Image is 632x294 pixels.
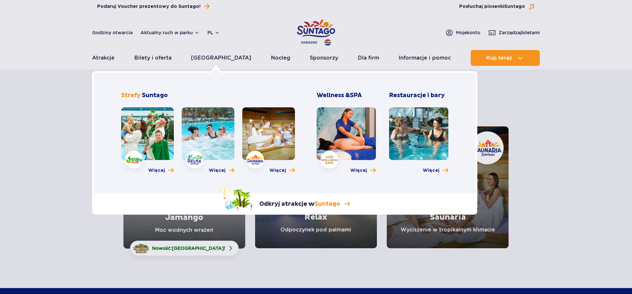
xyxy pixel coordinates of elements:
[209,167,234,174] a: Więcej o strefie Relax
[471,50,540,66] button: Kup teraz
[269,167,286,174] span: Więcej
[121,92,141,99] span: Strefy
[488,29,540,37] a: Zarządzajbiletami
[271,50,290,66] a: Nocleg
[92,29,133,36] a: Godziny otwarcia
[259,200,340,208] p: Odkryj atrakcje w
[92,50,115,66] a: Atrakcje
[148,167,165,174] span: Więcej
[350,92,362,99] span: SPA
[456,29,480,36] span: Moje konto
[310,50,338,66] a: Sponsorzy
[445,29,480,37] a: Mojekonto
[486,55,512,61] span: Kup teraz
[399,50,451,66] a: Informacje i pomoc
[350,167,376,174] a: Więcej o Wellness & SPA
[317,92,362,99] span: Wellness &
[191,50,251,66] a: [GEOGRAPHIC_DATA]
[142,92,168,99] span: Suntago
[209,167,225,174] span: Więcej
[134,50,171,66] a: Bilety i oferta
[207,29,220,36] button: pl
[148,167,174,174] a: Więcej o strefie Jamango
[499,29,540,36] span: Zarządzaj biletami
[350,167,367,174] span: Więcej
[358,50,379,66] a: Dla firm
[269,167,295,174] a: Więcej o strefie Saunaria
[389,92,448,99] h3: Restauracje i bary
[141,30,199,35] button: Aktualny ruch w parku
[423,167,448,174] a: Więcej o Restauracje i bary
[314,200,340,208] span: Suntago
[220,186,350,211] a: Odkryj atrakcje wSuntago
[423,167,439,174] span: Więcej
